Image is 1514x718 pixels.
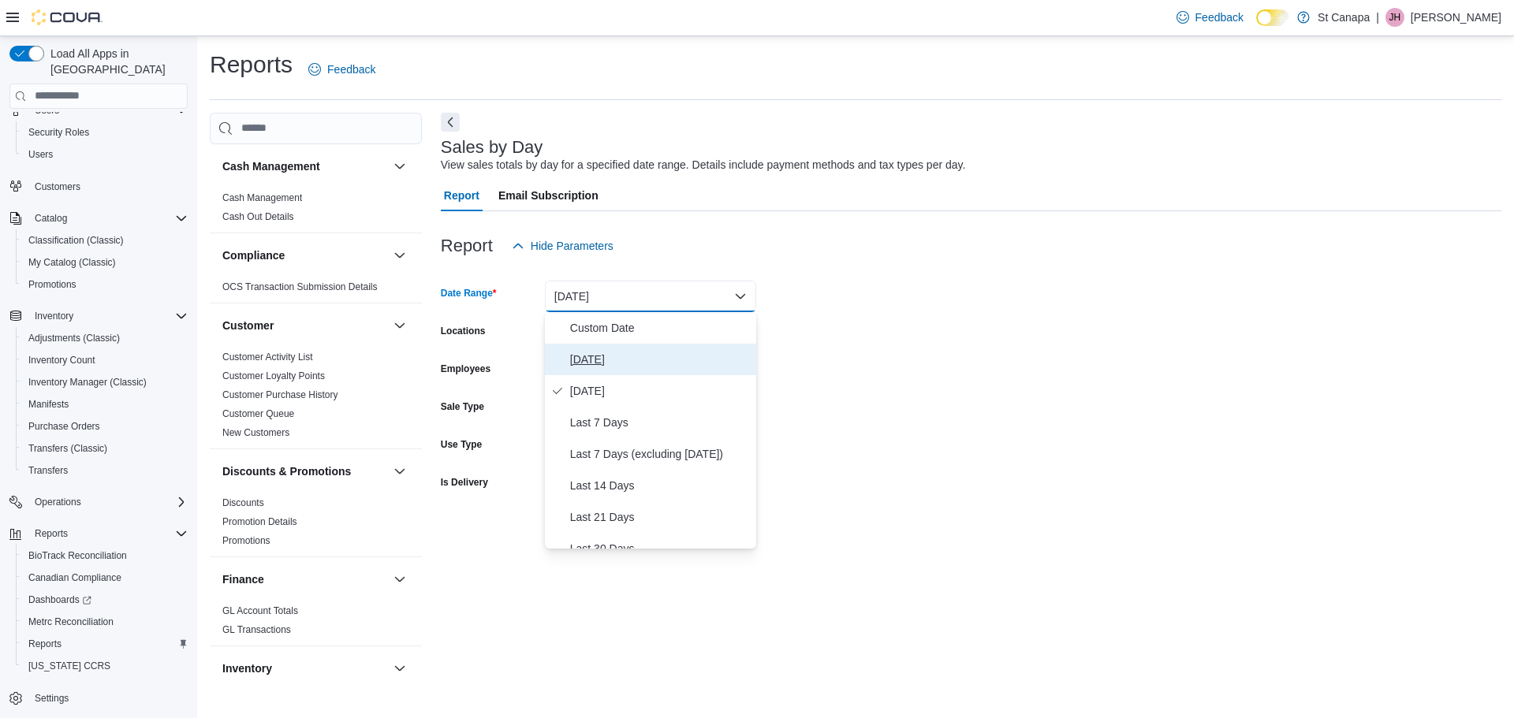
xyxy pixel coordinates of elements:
span: Customer Queue [222,407,294,420]
button: Customers [3,175,194,198]
a: Purchase Orders [22,417,106,436]
span: Transfers [22,461,188,480]
span: Manifests [28,398,69,411]
button: Cash Management [390,157,409,176]
span: My Catalog (Classic) [28,256,116,269]
span: Hide Parameters [531,238,613,254]
a: Inventory Count [22,351,102,370]
span: Transfers (Classic) [28,442,107,455]
a: Feedback [1170,2,1250,33]
span: Customer Loyalty Points [222,370,325,382]
button: Customer [222,318,387,333]
button: Compliance [222,247,387,263]
span: Metrc Reconciliation [28,616,114,628]
a: Feedback [302,54,382,85]
span: [DATE] [570,381,750,400]
span: Adjustments (Classic) [22,329,188,348]
span: Last 14 Days [570,476,750,495]
input: Dark Mode [1256,9,1289,26]
button: Inventory [222,660,387,676]
span: GL Transactions [222,623,291,636]
span: Customers [35,180,80,193]
button: Inventory Count [16,349,194,371]
span: JH [1389,8,1401,27]
span: Custom Date [570,318,750,337]
span: Last 7 Days [570,413,750,432]
div: View sales totals by day for a specified date range. Details include payment methods and tax type... [441,157,966,173]
a: My Catalog (Classic) [22,253,122,272]
span: Email Subscription [498,180,599,211]
span: Transfers (Classic) [22,439,188,458]
span: Feedback [327,61,375,77]
div: Select listbox [545,312,756,549]
span: Inventory Manager (Classic) [22,373,188,392]
button: Purchase Orders [16,415,194,437]
div: Joe Hernandez [1385,8,1404,27]
button: Manifests [16,393,194,415]
a: Settings [28,689,75,708]
span: Customers [28,177,188,196]
a: [US_STATE] CCRS [22,657,117,675]
span: [US_STATE] CCRS [28,660,110,672]
label: Is Delivery [441,476,488,489]
h3: Discounts & Promotions [222,463,351,479]
span: Cash Out Details [222,210,294,223]
span: Users [22,145,188,164]
h3: Cash Management [222,158,320,174]
span: Classification (Classic) [28,234,124,247]
div: Compliance [210,277,422,303]
a: Canadian Compliance [22,568,128,587]
h3: Report [441,236,493,255]
span: Discounts [222,497,264,509]
button: Next [441,113,460,132]
p: St Canapa [1318,8,1370,27]
a: Transfers [22,461,74,480]
button: Adjustments (Classic) [16,327,194,349]
label: Locations [441,325,486,337]
span: Security Roles [22,123,188,142]
a: Cash Management [222,192,302,203]
a: Security Roles [22,123,95,142]
span: Dark Mode [1256,26,1257,27]
span: Reports [35,527,68,540]
span: Load All Apps in [GEOGRAPHIC_DATA] [44,46,188,77]
span: Reports [22,634,188,653]
div: Finance [210,601,422,645]
span: Reports [28,524,188,543]
button: Cash Management [222,158,387,174]
span: Inventory Count [28,354,95,366]
a: Transfers (Classic) [22,439,114,458]
button: My Catalog (Classic) [16,251,194,273]
span: Promotions [28,278,76,291]
a: Customer Purchase History [222,389,338,400]
a: Discounts [222,497,264,508]
a: GL Account Totals [222,605,298,616]
a: Dashboards [16,589,194,611]
a: Users [22,145,59,164]
span: Last 21 Days [570,508,750,526]
a: Inventory Manager (Classic) [22,373,153,392]
a: Cash Out Details [222,211,294,222]
button: Reports [3,523,194,545]
span: Washington CCRS [22,657,188,675]
span: New Customers [222,426,289,439]
span: Report [444,180,479,211]
span: Security Roles [28,126,89,139]
button: Reports [28,524,74,543]
h1: Reports [210,49,293,80]
span: Inventory Manager (Classic) [28,376,147,389]
span: Canadian Compliance [22,568,188,587]
a: Promotion Details [222,516,297,527]
button: Transfers [16,459,194,482]
button: Promotions [16,273,194,296]
span: OCS Transaction Submission Details [222,281,378,293]
span: Inventory Count [22,351,188,370]
span: Purchase Orders [28,420,100,433]
a: Customers [28,177,87,196]
span: [DATE] [570,350,750,369]
button: Finance [222,571,387,587]
button: Canadian Compliance [16,567,194,589]
span: Transfers [28,464,68,477]
button: Hide Parameters [505,230,620,262]
span: Customer Purchase History [222,389,338,401]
